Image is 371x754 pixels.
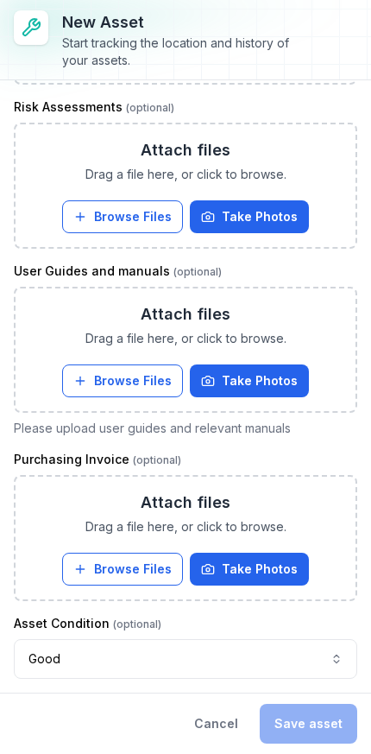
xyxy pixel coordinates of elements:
h3: Attach files [141,491,230,515]
span: Drag a file here, or click to browse. [85,166,286,183]
button: Browse Files [62,364,183,397]
button: Take Photos [190,200,309,233]
label: Asset Condition [14,615,161,632]
label: Purchasing Invoice [14,451,181,468]
h3: New asset [62,10,316,35]
label: User Guides and manuals [14,263,222,280]
button: Browse Files [62,553,183,586]
button: Take Photos [190,553,309,586]
h3: Attach files [141,138,230,162]
div: Start tracking the location and history of your assets. [62,35,316,69]
p: Please upload user guides and relevant manuals [14,420,357,437]
button: Cancel [179,704,253,744]
button: Good [14,639,357,679]
h3: Attach files [141,302,230,326]
span: Drag a file here, or click to browse. [85,330,286,347]
button: Take Photos [190,364,309,397]
button: Browse Files [62,200,183,233]
span: Drag a file here, or click to browse. [85,518,286,535]
label: Risk Assessments [14,98,174,116]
